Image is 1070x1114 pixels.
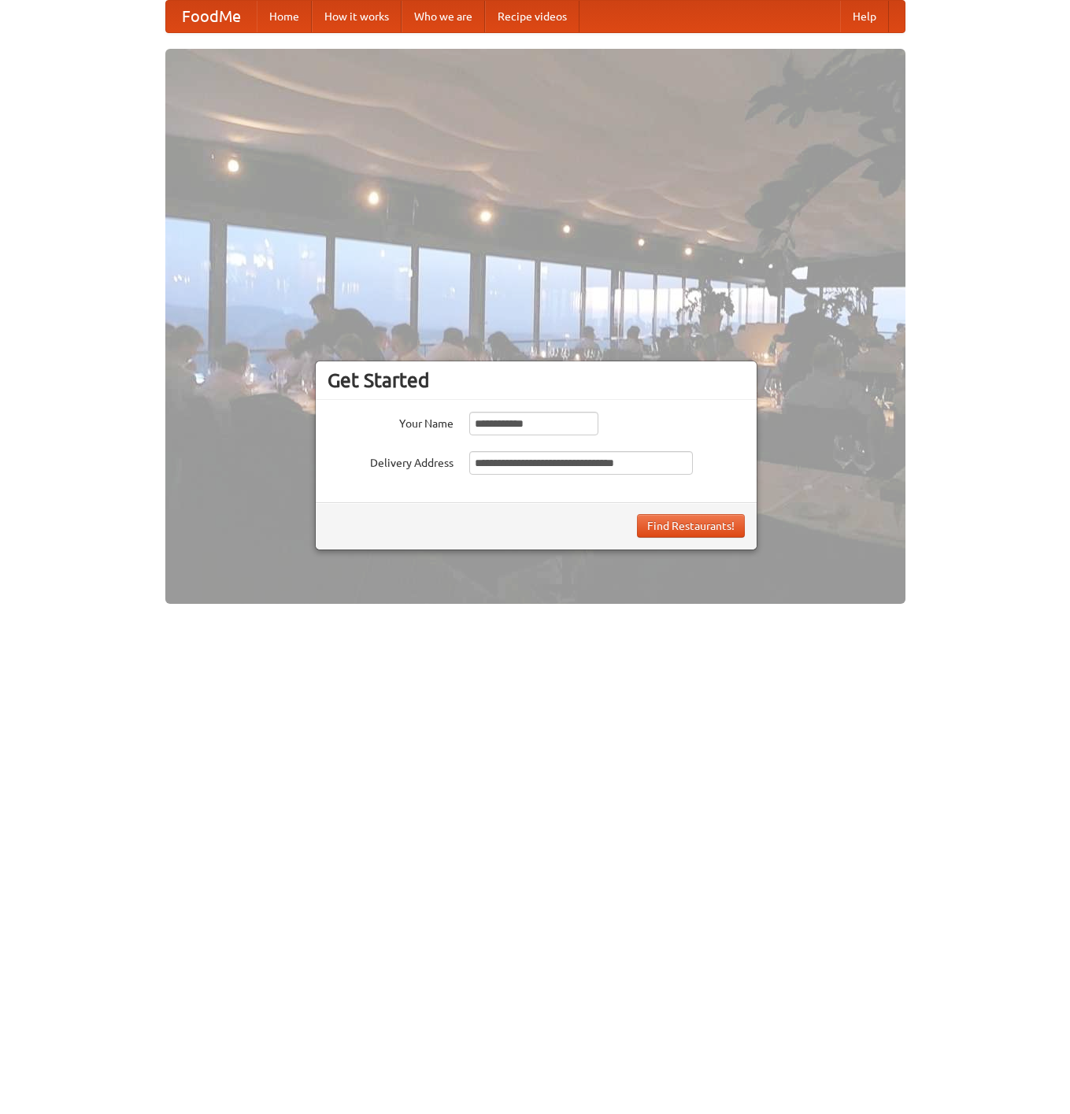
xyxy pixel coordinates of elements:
a: Who we are [402,1,485,32]
a: Help [840,1,889,32]
h3: Get Started [328,368,745,392]
label: Your Name [328,412,454,431]
label: Delivery Address [328,451,454,471]
a: How it works [312,1,402,32]
a: Recipe videos [485,1,579,32]
button: Find Restaurants! [637,514,745,538]
a: FoodMe [166,1,257,32]
a: Home [257,1,312,32]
